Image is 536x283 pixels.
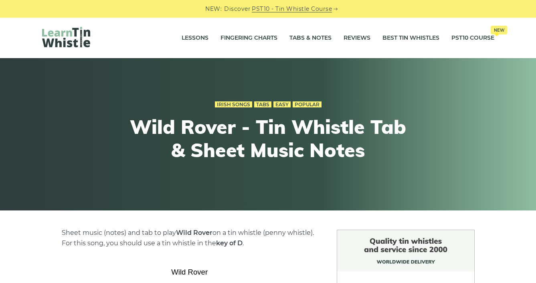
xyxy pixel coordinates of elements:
[293,101,322,108] a: Popular
[273,101,291,108] a: Easy
[215,101,252,108] a: Irish Songs
[121,115,416,162] h1: Wild Rover - Tin Whistle Tab & Sheet Music Notes
[451,28,494,48] a: PST10 CourseNew
[382,28,439,48] a: Best Tin Whistles
[344,28,370,48] a: Reviews
[491,26,507,34] span: New
[289,28,332,48] a: Tabs & Notes
[216,239,243,247] strong: key of D
[62,228,318,249] p: Sheet music (notes) and tab to play on a tin whistle (penny whistle). For this song, you should u...
[254,101,271,108] a: Tabs
[182,28,208,48] a: Lessons
[220,28,277,48] a: Fingering Charts
[42,27,90,47] img: LearnTinWhistle.com
[176,229,212,237] strong: Wild Rover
